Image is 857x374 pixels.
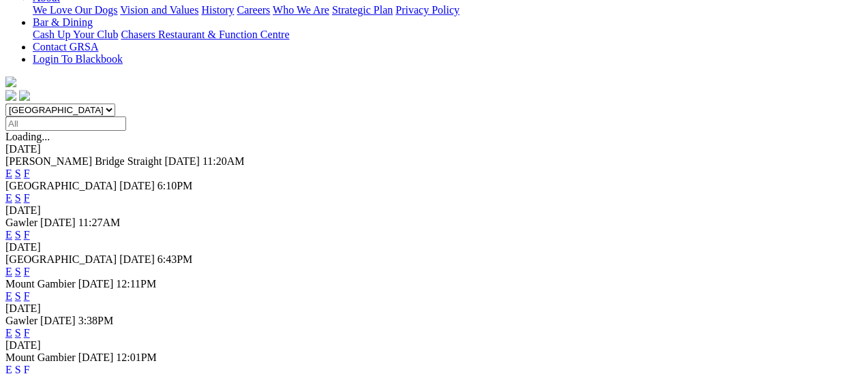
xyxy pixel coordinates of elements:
[24,192,30,204] a: F
[5,352,76,363] span: Mount Gambier
[33,41,98,52] a: Contact GRSA
[5,253,117,265] span: [GEOGRAPHIC_DATA]
[5,192,12,204] a: E
[273,4,329,16] a: Who We Are
[15,168,21,179] a: S
[5,180,117,191] span: [GEOGRAPHIC_DATA]
[5,241,852,253] div: [DATE]
[5,143,852,155] div: [DATE]
[116,278,156,290] span: 12:11PM
[5,290,12,302] a: E
[33,53,123,65] a: Login To Blackbook
[119,253,155,265] span: [DATE]
[78,315,114,326] span: 3:38PM
[5,204,852,217] div: [DATE]
[395,4,460,16] a: Privacy Policy
[332,4,393,16] a: Strategic Plan
[5,266,12,277] a: E
[202,155,245,167] span: 11:20AM
[116,352,157,363] span: 12:01PM
[5,116,126,131] input: Select date
[5,229,12,240] a: E
[33,4,117,16] a: We Love Our Dogs
[5,302,852,315] div: [DATE]
[119,180,155,191] span: [DATE]
[120,4,198,16] a: Vision and Values
[19,90,30,101] img: twitter.svg
[5,76,16,87] img: logo-grsa-white.png
[24,266,30,277] a: F
[5,339,852,352] div: [DATE]
[5,315,37,326] span: Gawler
[24,327,30,339] a: F
[24,229,30,240] a: F
[5,155,162,167] span: [PERSON_NAME] Bridge Straight
[24,290,30,302] a: F
[5,327,12,339] a: E
[40,315,76,326] span: [DATE]
[157,253,193,265] span: 6:43PM
[157,180,193,191] span: 6:10PM
[33,4,852,16] div: About
[5,131,50,142] span: Loading...
[78,352,114,363] span: [DATE]
[15,266,21,277] a: S
[78,278,114,290] span: [DATE]
[78,217,121,228] span: 11:27AM
[15,192,21,204] a: S
[33,29,118,40] a: Cash Up Your Club
[24,168,30,179] a: F
[201,4,234,16] a: History
[237,4,270,16] a: Careers
[121,29,289,40] a: Chasers Restaurant & Function Centre
[5,278,76,290] span: Mount Gambier
[15,229,21,240] a: S
[5,90,16,101] img: facebook.svg
[15,290,21,302] a: S
[40,217,76,228] span: [DATE]
[33,29,852,41] div: Bar & Dining
[15,327,21,339] a: S
[33,16,93,28] a: Bar & Dining
[164,155,200,167] span: [DATE]
[5,168,12,179] a: E
[5,217,37,228] span: Gawler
